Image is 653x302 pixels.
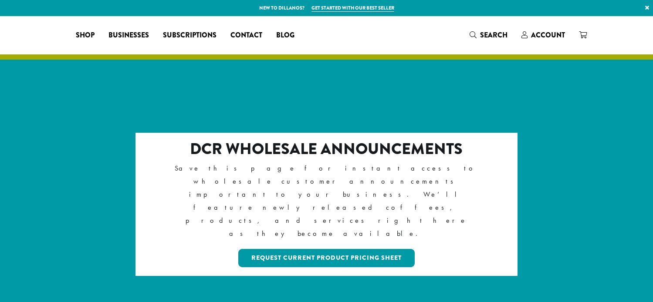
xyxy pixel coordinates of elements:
span: Shop [76,30,95,41]
span: Contact [230,30,262,41]
span: Subscriptions [163,30,217,41]
a: Request Current Product Pricing Sheet [238,249,415,267]
a: Shop [69,28,102,42]
span: Search [480,30,508,40]
span: Businesses [108,30,149,41]
a: Get started with our best seller [311,4,394,12]
span: Blog [276,30,294,41]
span: Account [531,30,565,40]
h2: DCR Wholesale Announcements [173,140,480,158]
a: Search [463,28,514,42]
p: Save this page for instant access to wholesale customer announcements important to your business.... [173,162,480,240]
